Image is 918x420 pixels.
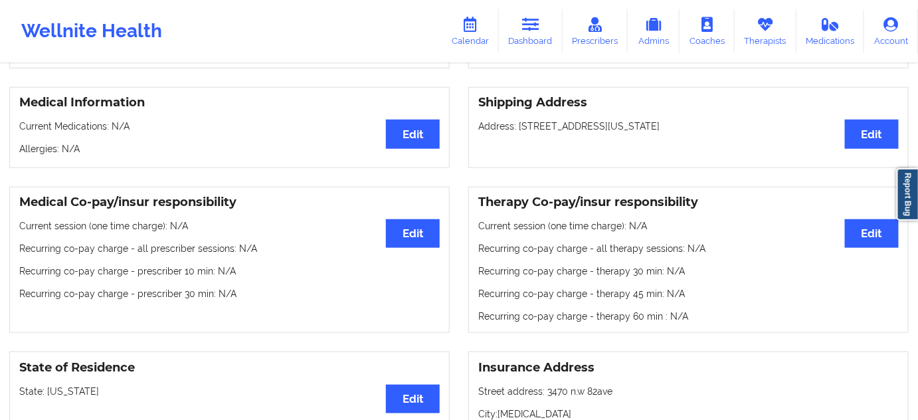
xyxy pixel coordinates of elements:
a: Medications [796,9,865,53]
p: Recurring co-pay charge - therapy 45 min : N/A [478,287,899,300]
h3: Medical Information [19,95,440,110]
button: Edit [845,219,899,248]
p: Address: [STREET_ADDRESS][US_STATE] [478,120,899,133]
p: Recurring co-pay charge - therapy 30 min : N/A [478,264,899,278]
h3: Medical Co-pay/insur responsibility [19,195,440,210]
p: Recurring co-pay charge - all prescriber sessions : N/A [19,242,440,255]
a: Dashboard [499,9,563,53]
h3: Insurance Address [478,360,899,375]
p: Recurring co-pay charge - all therapy sessions : N/A [478,242,899,255]
button: Edit [845,120,899,148]
p: Street address: 3470 n.w 82ave [478,385,899,398]
p: State: [US_STATE] [19,385,440,398]
p: Recurring co-pay charge - prescriber 30 min : N/A [19,287,440,300]
h3: Shipping Address [478,95,899,110]
h3: Therapy Co-pay/insur responsibility [478,195,899,210]
h3: State of Residence [19,360,440,375]
p: Recurring co-pay charge - therapy 60 min : N/A [478,310,899,323]
button: Edit [386,385,440,413]
p: Recurring co-pay charge - prescriber 10 min : N/A [19,264,440,278]
button: Edit [386,219,440,248]
p: Current session (one time charge): N/A [19,219,440,233]
p: Allergies: N/A [19,142,440,156]
button: Edit [386,120,440,148]
a: Therapists [735,9,796,53]
a: Report Bug [897,168,918,221]
a: Admins [628,9,680,53]
a: Calendar [442,9,499,53]
p: Current session (one time charge): N/A [478,219,899,233]
a: Prescribers [563,9,628,53]
a: Coaches [680,9,735,53]
p: Current Medications: N/A [19,120,440,133]
a: Account [864,9,918,53]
